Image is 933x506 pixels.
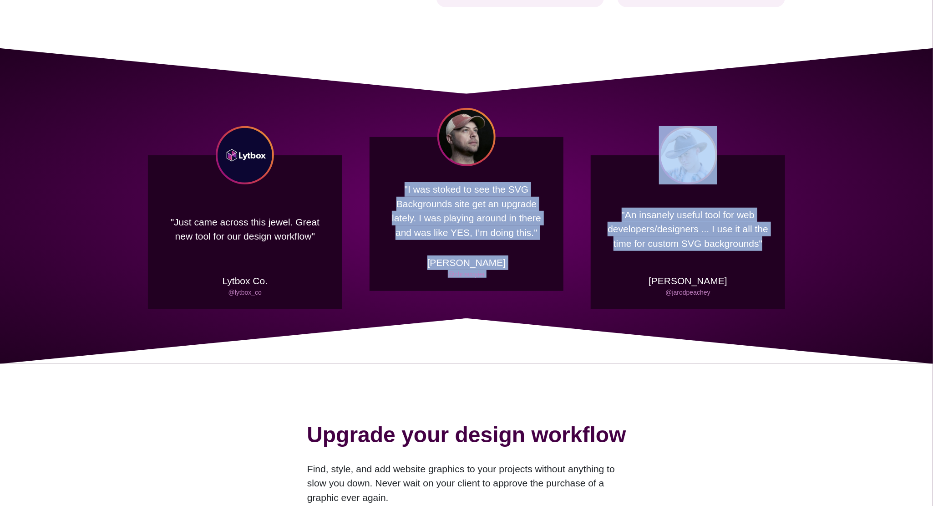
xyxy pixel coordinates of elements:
a: @jarodpeachey [666,289,710,296]
p: Find, style, and add website graphics to your projects without anything to slow you down. Never w... [307,462,626,505]
img: Chris Coyier headshot [437,108,496,166]
p: "Just came across this jewel. Great new tool for our design workflow" [162,194,329,265]
p: "An insanely useful tool for web developers/designers ... I use it all the time for custom SVG ba... [604,194,771,265]
img: Jarod Peachey headshot [659,126,717,184]
p: "I was stoked to see the SVG Backgrounds site get an upgrade lately. I was playing around in ther... [383,175,550,246]
p: Lytbox Co. [223,274,268,288]
img: Lytbox Co logo [216,126,274,184]
a: @chriscoyier [448,271,485,278]
h2: Upgrade your design workflow [27,419,906,458]
p: [PERSON_NAME] [649,274,727,288]
p: [PERSON_NAME] [427,256,506,270]
a: @lytbox_co [228,289,262,296]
